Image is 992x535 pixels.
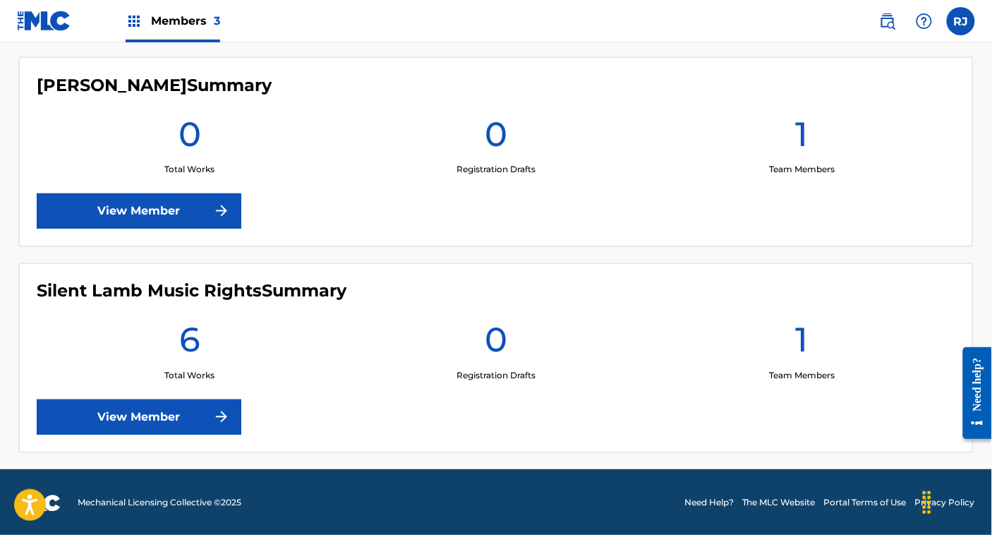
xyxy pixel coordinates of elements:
a: View Member [37,193,241,229]
span: Mechanical Licensing Collective © 2025 [78,497,241,510]
p: Registration Drafts [456,164,536,176]
h1: 6 [179,319,200,370]
h4: Ronald Bermond Jones [37,75,272,96]
iframe: Chat Widget [921,467,992,535]
img: f7272a7cc735f4ea7f67.svg [213,203,230,220]
iframe: Resource Center [952,337,992,450]
p: Registration Drafts [456,370,536,383]
img: MLC Logo [17,11,71,31]
h1: 1 [796,113,809,164]
h1: 0 [485,319,507,370]
a: Public Search [873,7,902,35]
img: help [916,13,933,30]
img: search [879,13,896,30]
h1: 0 [179,113,201,164]
a: Need Help? [684,497,734,510]
div: Drag [916,481,938,524]
img: f7272a7cc735f4ea7f67.svg [213,409,230,426]
div: User Menu [947,7,975,35]
a: The MLC Website [742,497,816,510]
a: Privacy Policy [915,497,975,510]
p: Total Works [164,164,214,176]
span: 3 [214,14,220,28]
p: Team Members [769,370,835,383]
h1: 1 [796,319,809,370]
a: Portal Terms of Use [824,497,907,510]
h1: 0 [485,113,507,164]
h4: Silent Lamb Music Rights [37,281,346,302]
span: Members [151,13,220,29]
div: Help [910,7,938,35]
a: View Member [37,399,241,435]
img: Top Rightsholders [126,13,143,30]
p: Team Members [769,164,835,176]
p: Total Works [164,370,214,383]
